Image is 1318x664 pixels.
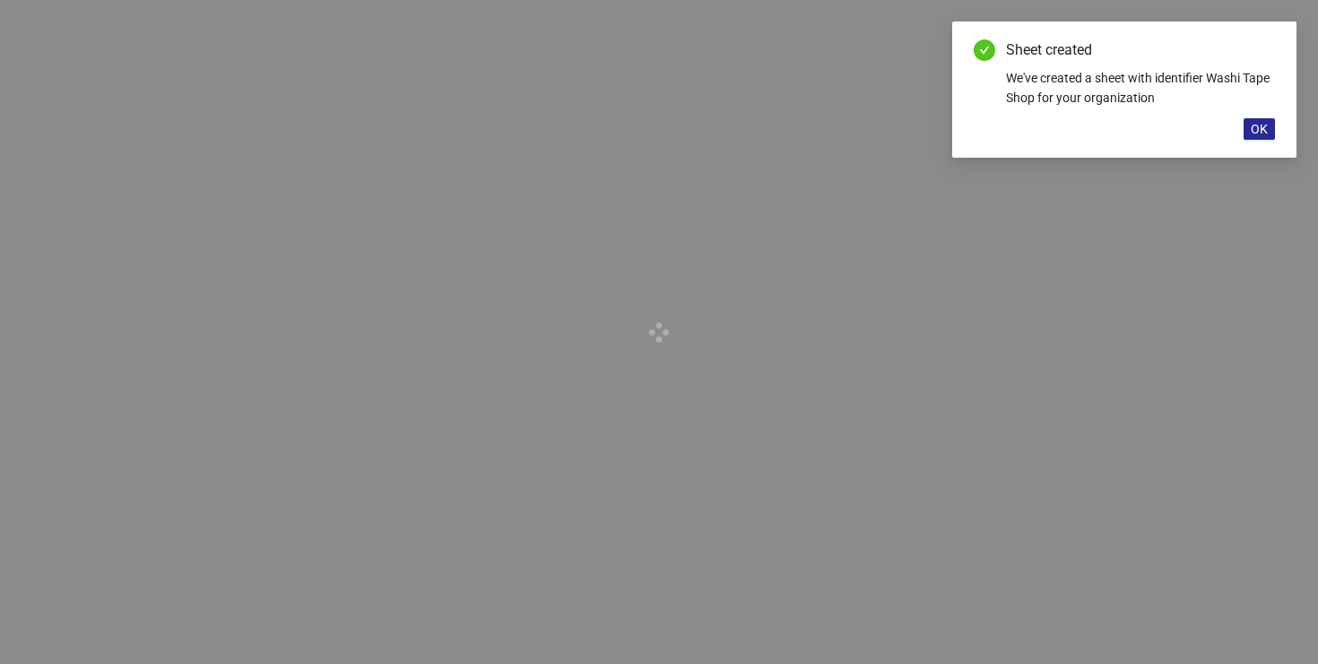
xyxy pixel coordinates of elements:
[1251,122,1268,136] span: OK
[1244,118,1275,140] button: OK
[974,39,995,61] span: check-circle
[1006,39,1275,61] div: Sheet created
[1255,39,1275,59] a: Close
[1006,68,1275,108] div: We've created a sheet with identifier Washi Tape Shop for your organization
